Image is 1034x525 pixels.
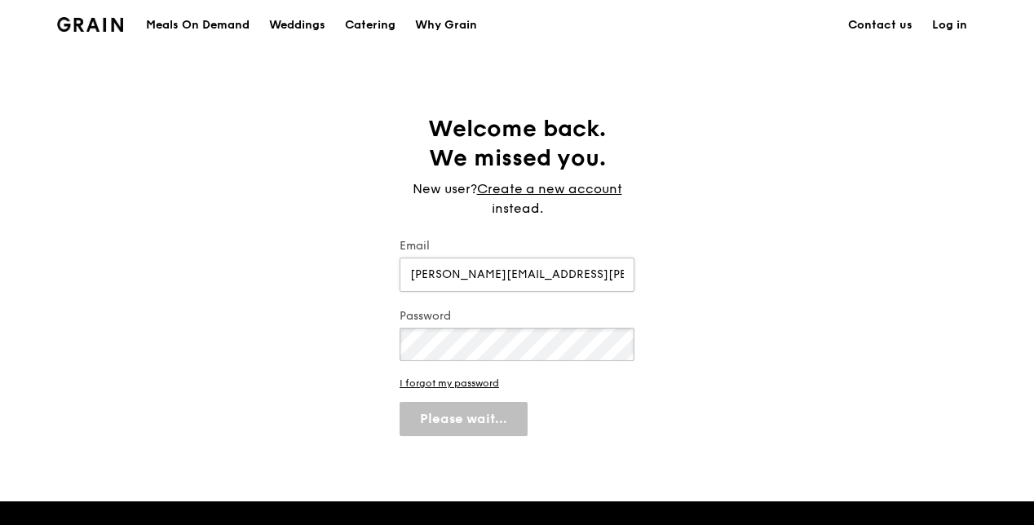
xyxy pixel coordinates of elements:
[269,1,325,50] div: Weddings
[492,201,543,216] span: instead.
[259,1,335,50] a: Weddings
[413,181,477,196] span: New user?
[57,17,123,32] img: Grain
[146,1,250,50] div: Meals On Demand
[405,1,487,50] a: Why Grain
[922,1,977,50] a: Log in
[345,1,395,50] div: Catering
[400,238,634,254] label: Email
[838,1,922,50] a: Contact us
[400,377,634,389] a: I forgot my password
[400,114,634,173] h1: Welcome back. We missed you.
[400,402,528,436] button: Please wait...
[415,1,477,50] div: Why Grain
[477,179,622,199] a: Create a new account
[335,1,405,50] a: Catering
[400,308,634,324] label: Password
